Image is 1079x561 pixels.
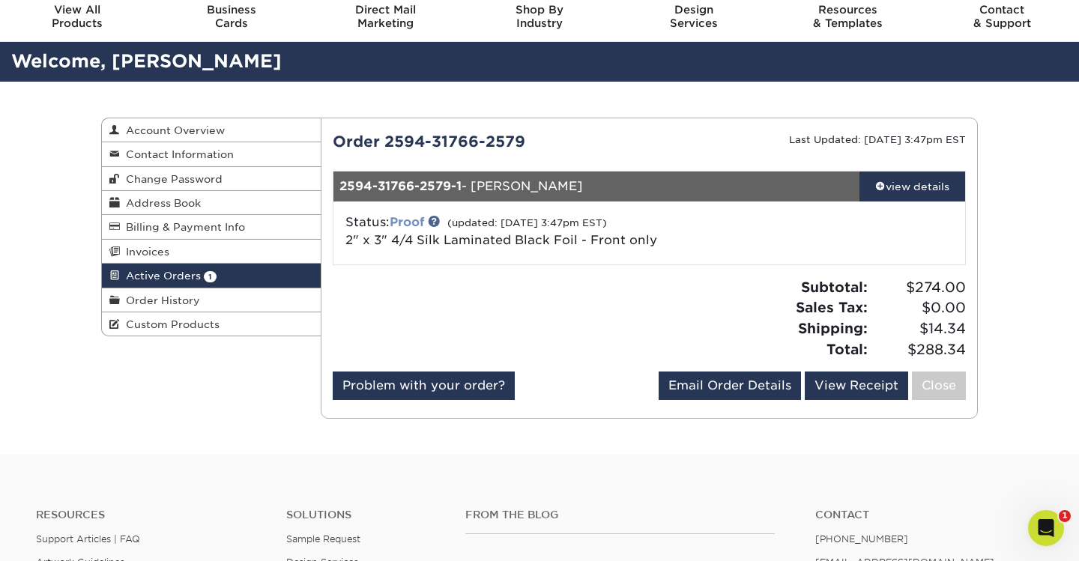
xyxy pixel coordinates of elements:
strong: 2594-31766-2579-1 [339,179,462,193]
a: Close [912,372,966,400]
strong: Total: [826,341,868,357]
span: Contact Information [120,148,234,160]
span: Account Overview [120,124,225,136]
div: view details [859,179,965,194]
div: & Support [925,3,1079,30]
h4: Resources [36,509,264,521]
small: (updated: [DATE] 3:47pm EST) [447,217,607,228]
a: Email Order Details [659,372,801,400]
span: 1 [204,271,217,282]
span: 2" x 3" 4/4 Silk Laminated Black Foil - Front only [345,233,657,247]
a: Invoices [102,240,321,264]
span: Business [154,3,309,16]
div: & Templates [771,3,925,30]
span: $274.00 [872,277,966,298]
span: Invoices [120,246,169,258]
a: Address Book [102,191,321,215]
a: Account Overview [102,118,321,142]
span: Resources [771,3,925,16]
iframe: Intercom live chat [1028,510,1064,546]
span: Address Book [120,197,201,209]
a: [PHONE_NUMBER] [815,533,908,545]
a: Contact Information [102,142,321,166]
a: Billing & Payment Info [102,215,321,239]
span: Change Password [120,173,223,185]
div: Services [617,3,771,30]
div: Status: [334,213,755,249]
a: Active Orders 1 [102,264,321,288]
span: Contact [925,3,1079,16]
a: view details [859,172,965,201]
span: Direct Mail [308,3,462,16]
h4: Solutions [286,509,443,521]
strong: Subtotal: [801,279,868,295]
div: - [PERSON_NAME] [333,172,860,201]
span: Custom Products [120,318,220,330]
a: Custom Products [102,312,321,336]
a: View Receipt [805,372,908,400]
span: Design [617,3,771,16]
div: Cards [154,3,309,30]
a: Proof [390,215,424,229]
span: $0.00 [872,297,966,318]
small: Last Updated: [DATE] 3:47pm EST [789,134,966,145]
span: 1 [1059,510,1071,522]
span: Active Orders [120,270,201,282]
a: Sample Request [286,533,360,545]
span: Order History [120,294,200,306]
span: Shop By [462,3,617,16]
span: $288.34 [872,339,966,360]
a: Change Password [102,167,321,191]
div: Order 2594-31766-2579 [321,130,650,153]
h4: From the Blog [465,509,776,521]
a: Contact [815,509,1043,521]
div: Industry [462,3,617,30]
div: Marketing [308,3,462,30]
strong: Shipping: [798,320,868,336]
a: Problem with your order? [333,372,515,400]
span: $14.34 [872,318,966,339]
strong: Sales Tax: [796,299,868,315]
a: Order History [102,288,321,312]
span: Billing & Payment Info [120,221,245,233]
